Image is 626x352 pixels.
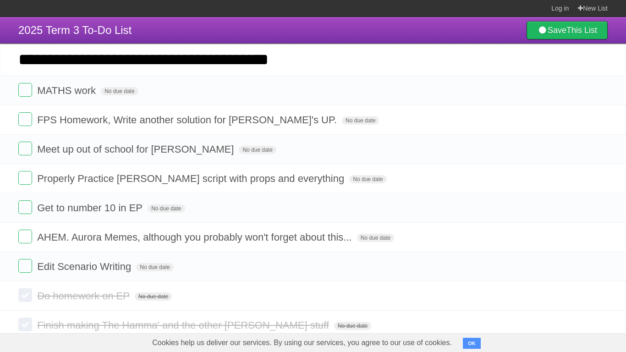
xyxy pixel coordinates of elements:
[143,334,461,352] span: Cookies help us deliver our services. By using our services, you agree to our use of cookies.
[334,322,371,330] span: No due date
[18,259,32,273] label: Done
[37,202,145,214] span: Get to number 10 in EP
[18,112,32,126] label: Done
[527,21,608,39] a: SaveThis List
[239,146,276,154] span: No due date
[357,234,394,242] span: No due date
[18,142,32,155] label: Done
[18,24,132,36] span: 2025 Term 3 To-Do List
[37,173,346,184] span: Properly Practice [PERSON_NAME] script with props and everything
[18,318,32,331] label: Done
[37,261,133,272] span: Edit Scenario Writing
[37,85,98,96] span: MATHS work
[18,83,32,97] label: Done
[18,200,32,214] label: Done
[342,116,379,125] span: No due date
[136,263,173,271] span: No due date
[566,26,597,35] b: This List
[37,319,331,331] span: Finish making The Hamma' and the other [PERSON_NAME] stuff
[463,338,481,349] button: OK
[18,288,32,302] label: Done
[101,87,138,95] span: No due date
[37,114,339,126] span: FPS Homework, Write another solution for [PERSON_NAME]'s UP.
[37,231,354,243] span: AHEM. Aurora Memes, although you probably won't forget about this...
[148,204,185,213] span: No due date
[37,143,236,155] span: Meet up out of school for [PERSON_NAME]
[135,292,172,301] span: No due date
[37,290,132,302] span: Do homework on EP
[18,171,32,185] label: Done
[349,175,386,183] span: No due date
[18,230,32,243] label: Done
